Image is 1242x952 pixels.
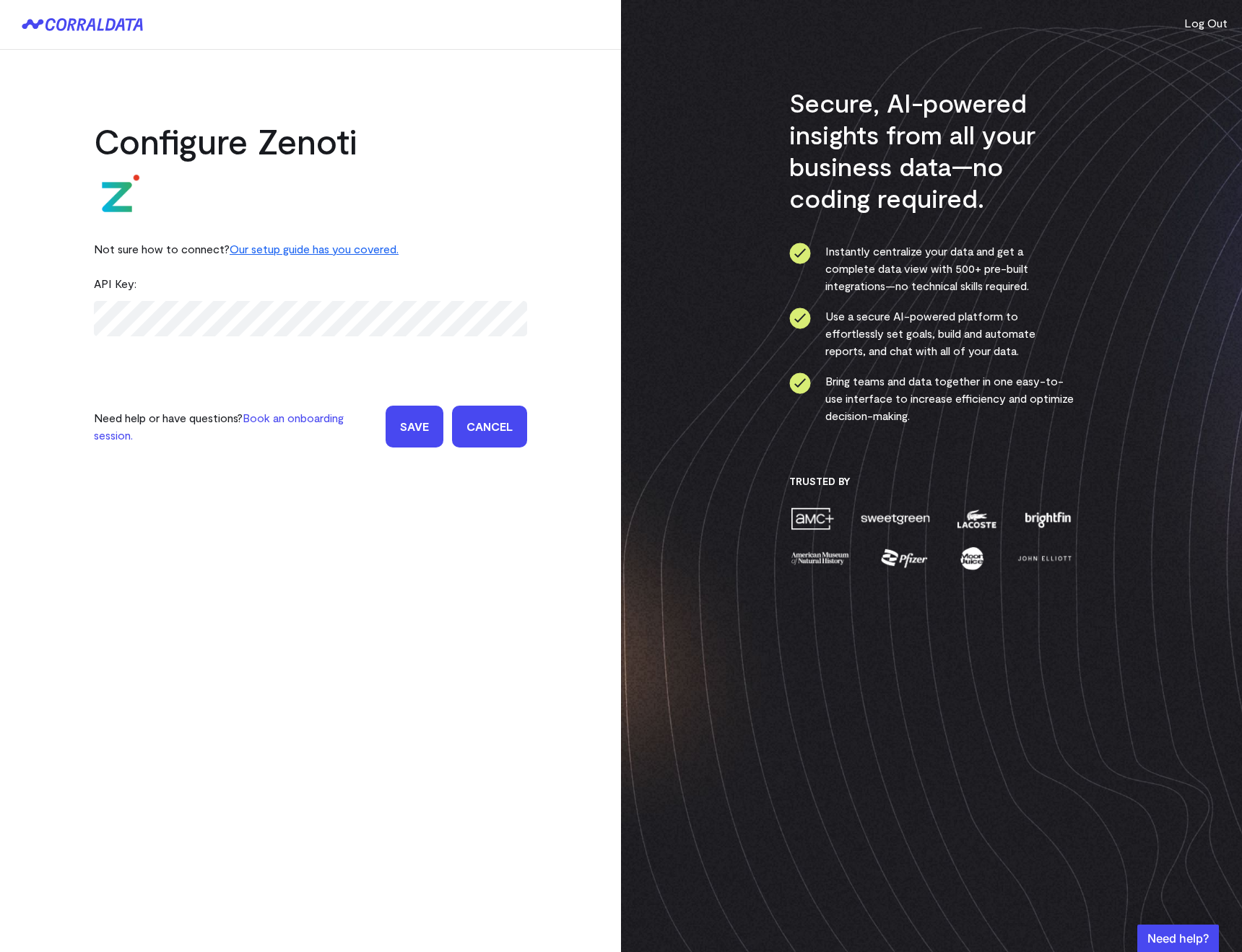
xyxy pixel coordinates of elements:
[94,119,527,162] h2: Configure Zenoti
[789,506,835,531] img: amc-451ba355745a1e68da4dd692ff574243e675d7a235672d558af61b69e36ec7f3.png
[789,87,1074,214] h3: Secure, AI-powered insights from all your business data—no coding required.
[386,406,443,447] input: Save
[1015,546,1074,571] img: john-elliott-7c54b8592a34f024266a72de9d15afc68813465291e207b7f02fde802b847052.png
[789,475,1074,488] h3: Trusted By
[1184,14,1228,32] button: Log Out
[957,546,986,571] img: moon-juice-8ce53f195c39be87c9a230f0550ad6397bce459ce93e102f0ba2bdfd7b7a5226.png
[789,546,851,571] img: amnh-fc366fa550d3bbd8e1e85a3040e65cc9710d0bea3abcf147aa05e3a03bbbee56.png
[1022,506,1074,531] img: brightfin-814104a60bf555cbdbde4872c1947232c4c7b64b86a6714597b672683d806f7b.png
[880,546,929,571] img: pfizer-ec50623584d330049e431703d0cb127f675ce31f452716a68c3f54c01096e829.png
[859,506,931,531] img: sweetgreen-51a9cfd6e7f577b5d2973e4b74db2d3c444f7f1023d7d3914010f7123f825463.png
[230,242,399,256] a: Our setup guide has you covered.
[94,409,377,444] p: Need help or have questions?
[452,406,527,447] a: Cancel
[789,243,1074,294] li: Instantly centralize your data and get a complete data view with 500+ pre-built integrations—no t...
[789,372,811,394] img: ico-check-circle-0286c843c050abce574082beb609b3a87e49000e2dbcf9c8d101413686918542.svg
[94,266,527,301] div: API Key:
[789,243,811,264] img: ico-check-circle-0286c843c050abce574082beb609b3a87e49000e2dbcf9c8d101413686918542.svg
[955,506,998,531] img: lacoste-ee8d7bb45e342e37306c36566003b9a215fb06da44313bcf359925cbd6d27eb6.png
[789,307,811,329] img: ico-check-circle-0286c843c050abce574082beb609b3a87e49000e2dbcf9c8d101413686918542.svg
[94,174,140,220] img: zenoti-194c985fe9eacaa04e68e34f257d5e3c43ae2c59fc6fa0140e82a6e944c31cf9.png
[789,372,1074,424] li: Bring teams and data together in one easy-to-use interface to increase efficiency and optimize de...
[94,232,527,266] div: Not sure how to connect?
[789,307,1074,359] li: Use a secure AI-powered platform to effortlessly set goals, build and automate reports, and chat ...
